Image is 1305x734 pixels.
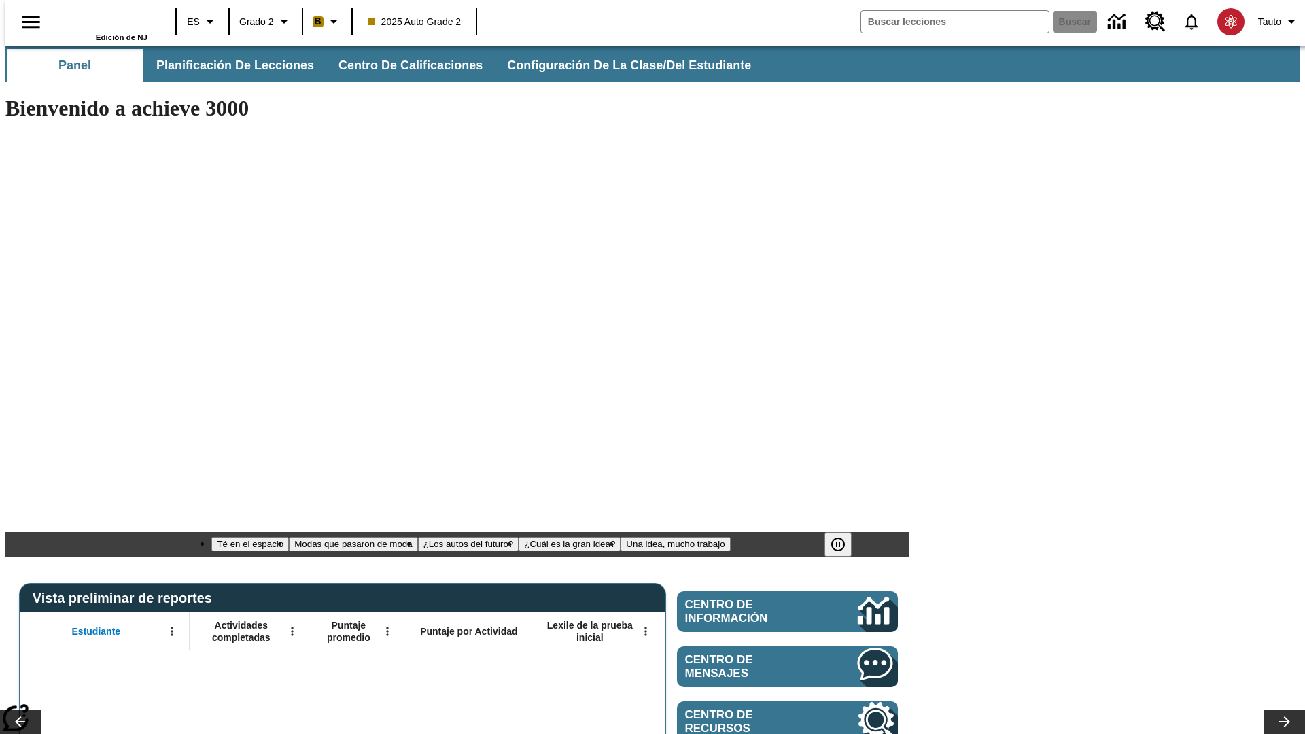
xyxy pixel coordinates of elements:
[187,15,200,29] span: ES
[289,537,417,551] button: Diapositiva 2 Modas que pasaron de moda
[239,15,274,29] span: Grado 2
[685,653,817,680] span: Centro de mensajes
[636,621,656,642] button: Abrir menú
[1209,4,1253,39] button: Escoja un nuevo avatar
[196,619,286,644] span: Actividades completadas
[211,537,289,551] button: Diapositiva 1 Té en el espacio
[861,11,1049,33] input: Buscar campo
[11,2,51,42] button: Abrir el menú lateral
[307,10,347,34] button: Boost El color de la clase es anaranjado claro. Cambiar el color de la clase.
[5,96,909,121] h1: Bienvenido a achieve 3000
[824,532,852,557] button: Pausar
[418,537,519,551] button: Diapositiva 3 ¿Los autos del futuro?
[519,537,621,551] button: Diapositiva 4 ¿Cuál es la gran idea?
[5,49,763,82] div: Subbarra de navegación
[145,49,325,82] button: Planificación de lecciones
[1217,8,1245,35] img: avatar image
[234,10,298,34] button: Grado: Grado 2, Elige un grado
[824,532,865,557] div: Pausar
[282,621,302,642] button: Abrir menú
[96,33,147,41] span: Edición de NJ
[420,625,517,637] span: Puntaje por Actividad
[1253,10,1305,34] button: Perfil/Configuración
[156,58,314,73] span: Planificación de lecciones
[59,6,147,33] a: Portada
[496,49,762,82] button: Configuración de la clase/del estudiante
[621,537,730,551] button: Diapositiva 5 Una idea, mucho trabajo
[5,46,1300,82] div: Subbarra de navegación
[1258,15,1281,29] span: Tauto
[1174,4,1209,39] a: Notificaciones
[72,625,121,637] span: Estudiante
[368,15,462,29] span: 2025 Auto Grade 2
[377,621,398,642] button: Abrir menú
[1137,3,1174,40] a: Centro de recursos, Se abrirá en una pestaña nueva.
[162,621,182,642] button: Abrir menú
[677,646,898,687] a: Centro de mensajes
[338,58,483,73] span: Centro de calificaciones
[540,619,640,644] span: Lexile de la prueba inicial
[33,591,219,606] span: Vista preliminar de reportes
[7,49,143,82] button: Panel
[59,5,147,41] div: Portada
[316,619,381,644] span: Puntaje promedio
[677,591,898,632] a: Centro de información
[1100,3,1137,41] a: Centro de información
[181,10,224,34] button: Lenguaje: ES, Selecciona un idioma
[507,58,751,73] span: Configuración de la clase/del estudiante
[328,49,493,82] button: Centro de calificaciones
[58,58,91,73] span: Panel
[1264,710,1305,734] button: Carrusel de lecciones, seguir
[685,598,812,625] span: Centro de información
[315,13,321,30] span: B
